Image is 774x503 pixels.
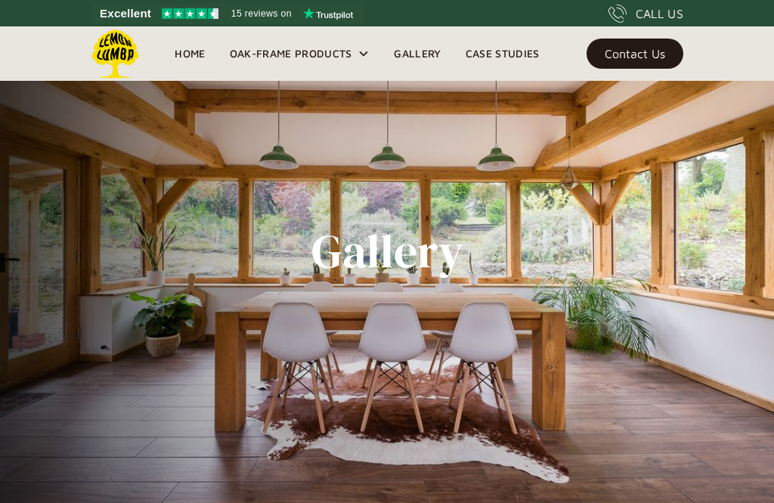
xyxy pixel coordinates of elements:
h1: Gallery [311,225,463,278]
span: 15 reviews on [231,5,292,23]
a: CALL US [608,5,683,23]
a: Contact Us [587,39,683,69]
a: Case Studies [454,42,552,65]
div: CALL US [636,5,683,23]
a: Gallery [382,42,453,65]
div: Oak-Frame Products [230,45,352,63]
img: Trustpilot logo [303,8,353,20]
a: Home [163,42,217,65]
a: See Lemon Lumba reviews on Trustpilot [91,3,364,24]
div: Contact Us [605,48,665,59]
span: Excellent [100,5,151,23]
img: Trustpilot 4.5 stars [162,8,218,19]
